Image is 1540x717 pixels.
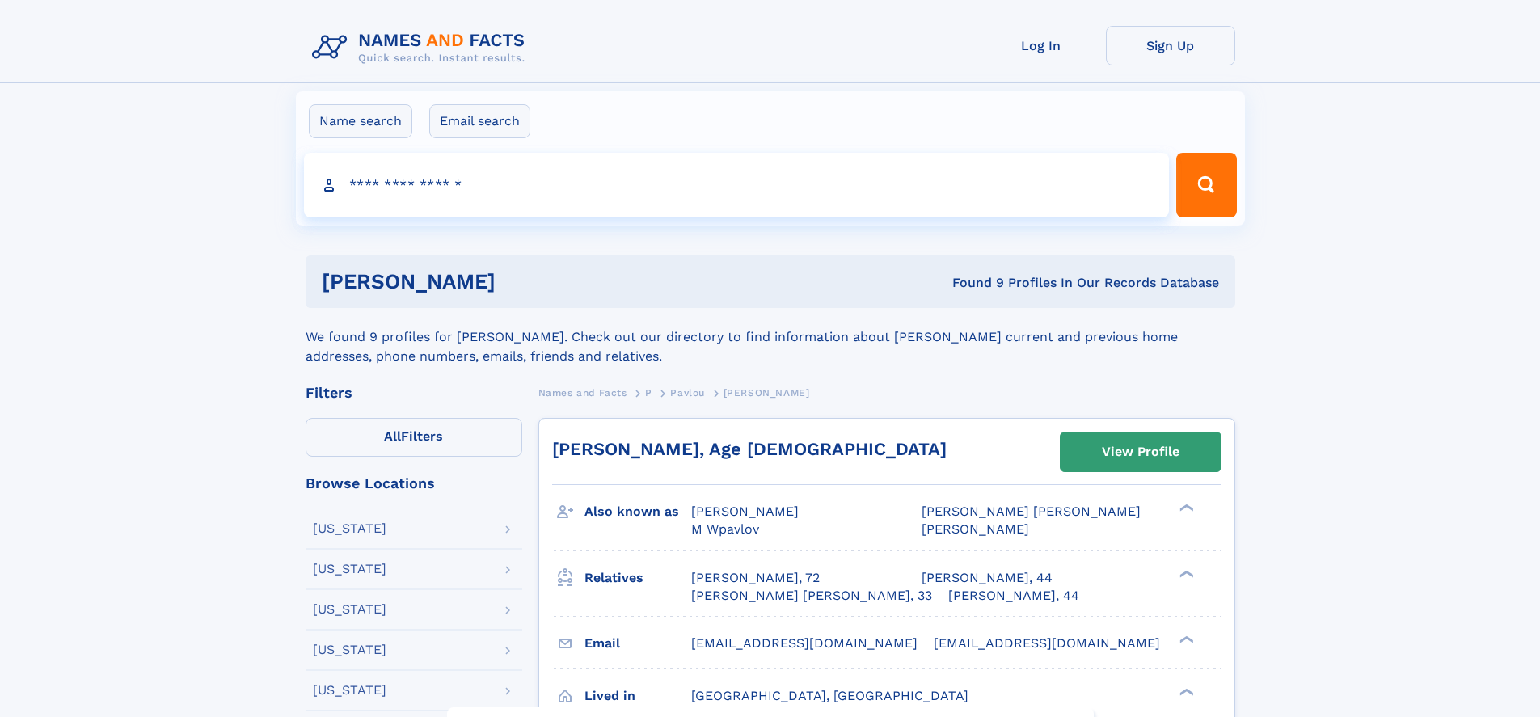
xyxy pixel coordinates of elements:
span: [PERSON_NAME] [922,521,1029,537]
span: [GEOGRAPHIC_DATA], [GEOGRAPHIC_DATA] [691,688,968,703]
div: ❯ [1175,503,1195,513]
div: View Profile [1102,433,1179,470]
span: Pavlou [670,387,705,399]
span: P [645,387,652,399]
a: [PERSON_NAME] [PERSON_NAME], 33 [691,587,932,605]
span: [EMAIL_ADDRESS][DOMAIN_NAME] [691,635,918,651]
a: [PERSON_NAME], Age [DEMOGRAPHIC_DATA] [552,439,947,459]
div: We found 9 profiles for [PERSON_NAME]. Check out our directory to find information about [PERSON_... [306,308,1235,366]
div: [US_STATE] [313,522,386,535]
div: Filters [306,386,522,400]
div: [US_STATE] [313,643,386,656]
a: Log In [977,26,1106,65]
span: All [384,428,401,444]
div: [US_STATE] [313,684,386,697]
div: [US_STATE] [313,603,386,616]
div: Found 9 Profiles In Our Records Database [724,274,1219,292]
h3: Also known as [584,498,691,525]
div: ❯ [1175,634,1195,644]
span: [PERSON_NAME] [724,387,810,399]
label: Name search [309,104,412,138]
span: M Wpavlov [691,521,759,537]
a: Sign Up [1106,26,1235,65]
div: Browse Locations [306,476,522,491]
a: Pavlou [670,382,705,403]
a: View Profile [1061,432,1221,471]
a: [PERSON_NAME], 44 [948,587,1079,605]
div: [US_STATE] [313,563,386,576]
img: Logo Names and Facts [306,26,538,70]
div: ❯ [1175,568,1195,579]
h1: [PERSON_NAME] [322,272,724,292]
div: ❯ [1175,686,1195,697]
span: [PERSON_NAME] [PERSON_NAME] [922,504,1141,519]
label: Email search [429,104,530,138]
label: Filters [306,418,522,457]
span: [PERSON_NAME] [691,504,799,519]
a: [PERSON_NAME], 72 [691,569,820,587]
a: Names and Facts [538,382,627,403]
a: [PERSON_NAME], 44 [922,569,1053,587]
button: Search Button [1176,153,1236,217]
h3: Lived in [584,682,691,710]
a: P [645,382,652,403]
input: search input [304,153,1170,217]
h3: Relatives [584,564,691,592]
h3: Email [584,630,691,657]
span: [EMAIL_ADDRESS][DOMAIN_NAME] [934,635,1160,651]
